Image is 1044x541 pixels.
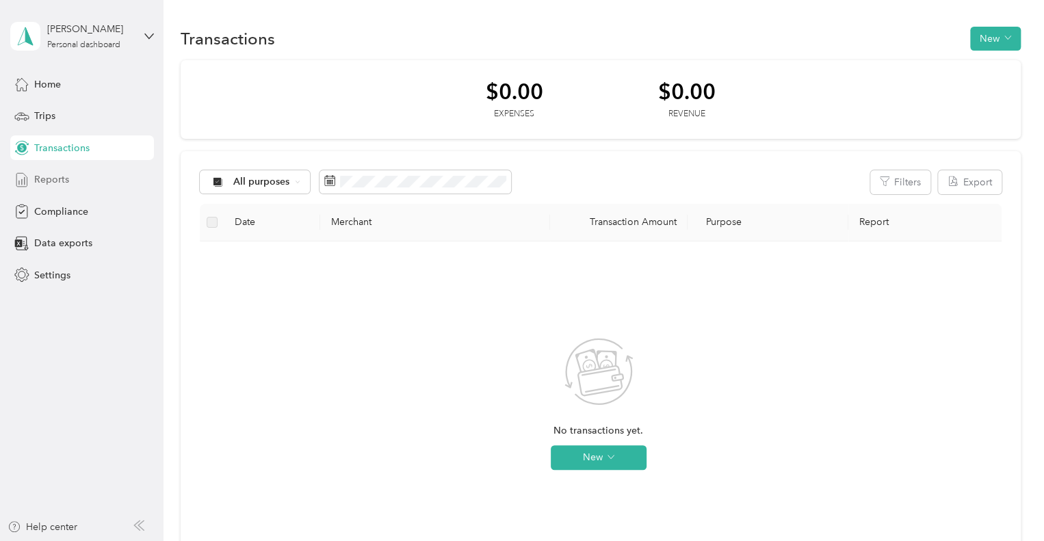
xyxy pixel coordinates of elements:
span: No transactions yet. [553,423,643,438]
span: Data exports [34,236,92,250]
span: Purpose [699,216,742,228]
iframe: Everlance-gr Chat Button Frame [967,464,1044,541]
span: All purposes [233,177,290,187]
span: Compliance [34,204,88,219]
span: Settings [34,268,70,282]
span: Transactions [34,141,90,155]
th: Merchant [320,204,549,241]
div: Expenses [486,108,543,120]
button: New [970,27,1021,51]
button: Filters [870,170,930,194]
button: Export [938,170,1002,194]
div: Personal dashboard [47,41,120,49]
h1: Transactions [181,31,275,46]
th: Report [848,204,1002,241]
span: Trips [34,109,55,123]
span: Home [34,77,61,92]
button: New [551,445,647,470]
th: Transaction Amount [550,204,688,241]
th: Date [224,204,320,241]
button: Help center [8,520,77,534]
div: Revenue [658,108,716,120]
div: $0.00 [658,79,716,103]
span: Reports [34,172,69,187]
div: $0.00 [486,79,543,103]
div: [PERSON_NAME] [47,22,133,36]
